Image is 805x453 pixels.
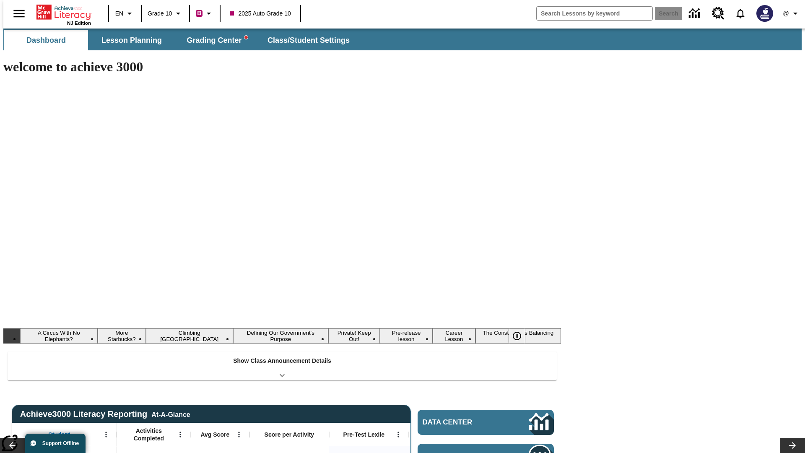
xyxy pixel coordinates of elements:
[144,6,187,21] button: Grade: Grade 10, Select a grade
[197,8,201,18] span: B
[151,409,190,419] div: At-A-Glance
[7,1,31,26] button: Open side menu
[20,328,98,344] button: Slide 1 A Circus With No Elephants?
[112,6,138,21] button: Language: EN, Select a language
[100,428,112,441] button: Open Menu
[175,30,259,50] button: Grading Center
[90,30,174,50] button: Lesson Planning
[26,36,66,45] span: Dashboard
[8,351,557,380] div: Show Class Announcement Details
[174,428,187,441] button: Open Menu
[192,6,217,21] button: Boost Class color is violet red. Change class color
[98,328,146,344] button: Slide 2 More Starbucks?
[3,30,357,50] div: SubNavbar
[146,328,233,344] button: Slide 3 Climbing Mount Tai
[756,5,773,22] img: Avatar
[20,409,190,419] span: Achieve3000 Literacy Reporting
[380,328,433,344] button: Slide 6 Pre-release lesson
[392,428,405,441] button: Open Menu
[42,440,79,446] span: Support Offline
[780,438,805,453] button: Lesson carousel, Next
[48,431,70,438] span: Student
[67,21,91,26] span: NJ Edition
[3,29,802,50] div: SubNavbar
[423,418,501,427] span: Data Center
[187,36,247,45] span: Grading Center
[261,30,356,50] button: Class/Student Settings
[328,328,380,344] button: Slide 5 Private! Keep Out!
[200,431,229,438] span: Avg Score
[684,2,707,25] a: Data Center
[3,59,561,75] h1: welcome to achieve 3000
[537,7,652,20] input: search field
[233,328,328,344] button: Slide 4 Defining Our Government's Purpose
[233,428,245,441] button: Open Menu
[778,6,805,21] button: Profile/Settings
[433,328,475,344] button: Slide 7 Career Lesson
[230,9,291,18] span: 2025 Auto Grade 10
[783,9,789,18] span: @
[267,36,350,45] span: Class/Student Settings
[121,427,177,442] span: Activities Completed
[707,2,730,25] a: Resource Center, Will open in new tab
[343,431,385,438] span: Pre-Test Lexile
[509,328,525,344] button: Pause
[4,30,88,50] button: Dashboard
[509,328,534,344] div: Pause
[418,410,554,435] a: Data Center
[36,4,91,21] a: Home
[36,3,91,26] div: Home
[115,9,123,18] span: EN
[244,36,248,39] svg: writing assistant alert
[148,9,172,18] span: Grade 10
[475,328,561,344] button: Slide 8 The Constitution's Balancing Act
[25,434,86,453] button: Support Offline
[233,357,331,365] p: Show Class Announcement Details
[751,3,778,24] button: Select a new avatar
[265,431,314,438] span: Score per Activity
[730,3,751,24] a: Notifications
[101,36,162,45] span: Lesson Planning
